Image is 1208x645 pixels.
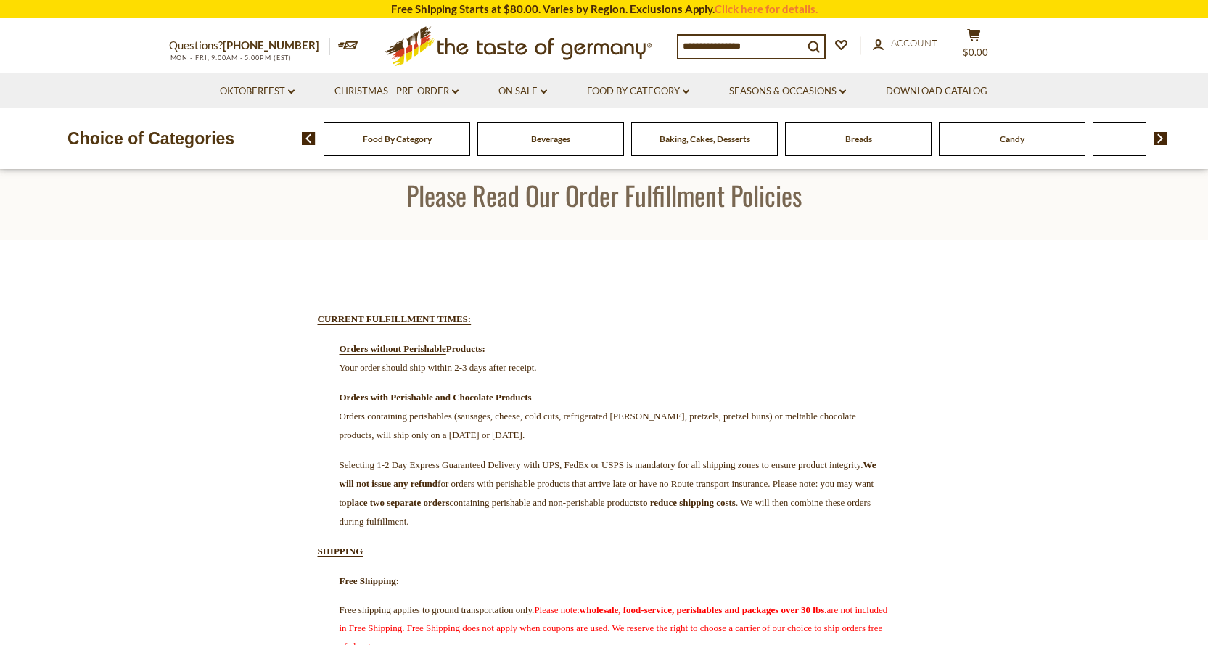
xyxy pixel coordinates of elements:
[963,46,988,58] span: $0.00
[1154,132,1167,145] img: next arrow
[223,38,319,52] a: [PHONE_NUMBER]
[340,459,876,527] span: for orders with perishable products that arrive late or have no Route transport insurance. Please...
[729,83,846,99] a: Seasons & Occasions
[169,36,330,55] p: Questions?
[587,83,689,99] a: Food By Category
[45,178,1163,211] h1: Please Read Our Order Fulfillment Policies
[580,604,827,615] strong: wholesale, food-service, perishables and packages over 30 lbs.
[886,83,987,99] a: Download Catalog
[873,36,937,52] a: Account
[340,362,537,373] span: Your order should ship within 2-3 days after receipt.
[340,343,446,354] strong: Orders without Perishable
[318,313,472,324] strong: CURRENT FULFILLMENT TIMES:
[318,546,363,556] strong: SHIPPING
[340,411,856,440] span: Orders containing perishables (sausages, cheese, cold cuts, refrigerated [PERSON_NAME], pretzels,...
[340,575,399,586] span: Free Shipping:
[953,28,996,65] button: $0.00
[340,392,532,403] span: Orders with Perishable and Chocolate Products
[363,133,432,144] a: Food By Category
[340,459,876,527] span: Selecting 1-2 Day Express Guaranteed Delivery with UPS, FedEx or USPS is mandatory for all shippi...
[715,2,818,15] a: Click here for details.
[498,83,547,99] a: On Sale
[347,497,450,508] strong: place two separate orders
[220,83,295,99] a: Oktoberfest
[845,133,872,144] a: Breads
[446,343,485,354] strong: Products:
[302,132,316,145] img: previous arrow
[334,83,459,99] a: Christmas - PRE-ORDER
[1000,133,1024,144] a: Candy
[340,459,876,489] strong: We will not issue any refund
[640,497,736,508] strong: to reduce shipping costs
[531,133,570,144] a: Beverages
[660,133,750,144] a: Baking, Cakes, Desserts
[169,54,292,62] span: MON - FRI, 9:00AM - 5:00PM (EST)
[891,37,937,49] span: Account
